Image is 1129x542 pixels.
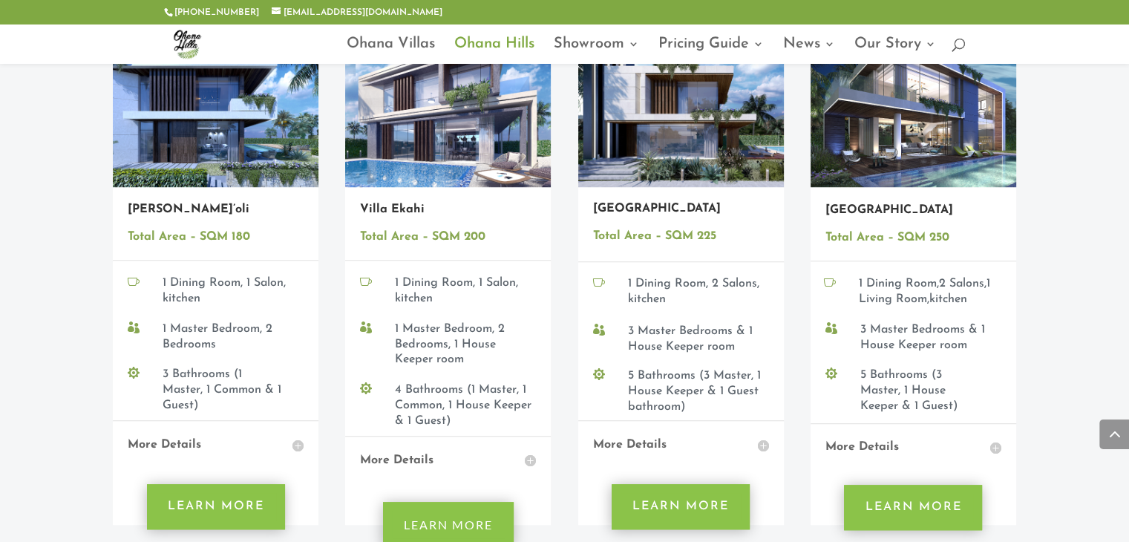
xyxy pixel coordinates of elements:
[825,322,837,334] span: 
[554,39,639,64] a: Showroom
[860,324,985,351] span: 3 Master Bedrooms & 1 House Keeper room
[128,367,140,379] span: 
[147,484,285,529] a: Learn More
[783,39,835,64] a: News
[825,204,953,216] a: [GEOGRAPHIC_DATA]
[593,226,769,247] p: Total Area – SQM 225
[593,203,721,215] a: [GEOGRAPHIC_DATA]
[593,276,605,288] span: 
[593,436,769,455] h4: More Details
[128,275,140,287] span: 
[628,325,753,353] span: 3 Master Bedrooms & 1 House Keeper room
[360,382,372,394] span: 
[825,368,837,379] span: 
[128,321,140,333] span: 
[360,451,536,471] h4: More Details
[628,370,761,413] span: 5 Bathrooms (3 Master, 1 House Keeper & 1 Guest bathroom)
[360,203,425,215] a: Villa Ekahi
[395,384,531,427] span: 4 Bathrooms (1 Master, 1 Common, 1 House Keeper & 1 Guest)
[163,277,286,304] span: 1 Dining Room, 1 Salon, kitchen
[345,9,551,187] img: Group 1 (13)
[113,9,318,187] img: Mask group (52) (1)
[395,323,505,366] span: 1 Master Bedroom, 2 Bedrooms, 1 House Keeper room
[163,323,272,350] span: 1 Master Bedroom, 2 Bedrooms
[360,226,536,248] p: Total Area – SQM 200
[174,8,259,17] a: [PHONE_NUMBER]
[825,227,1001,249] p: Total Area – SQM 250
[578,9,784,187] img: Mask group - 2022-03-02T132326.411
[854,39,936,64] a: Our Story
[128,203,249,215] a: [PERSON_NAME]’oli
[454,39,534,64] a: Ohana Hills
[859,278,990,305] span: 1 Dining Room,2 Salons,1 Living Room,kitchen
[163,368,281,411] span: 3 Bathrooms (1 Master, 1 Common & 1 Guest)
[395,277,518,304] span: 1 Dining Room, 1 Salon, kitchen
[347,39,435,64] a: Ohana Villas
[360,321,372,333] span: 
[825,438,1001,457] h4: More Details
[860,369,958,412] span: 5 Bathrooms (3 Master, 1 House Keeper & 1 Guest)
[128,436,304,455] h4: More Details
[360,275,372,287] span: 
[272,8,442,17] a: [EMAIL_ADDRESS][DOMAIN_NAME]
[844,485,982,530] a: Learn More
[593,324,605,336] span: 
[128,226,304,248] p: Total Area – SQM 180
[612,484,750,529] a: Learn More
[593,368,605,380] span: 
[658,39,764,64] a: Pricing Guide
[167,24,207,64] img: ohana-hills
[628,278,759,305] span: 1 Dining Room, 2 Salons, kitchen
[811,9,1016,187] img: Mask group - 2022-03-02T132328.781
[824,276,836,288] span: 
